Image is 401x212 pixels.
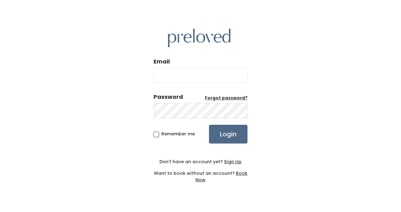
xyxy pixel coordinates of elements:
img: preloved logo [168,29,231,47]
span: Remember me [161,131,195,137]
div: Want to book without an account? [154,165,247,183]
div: Don't have an account yet? [154,159,247,165]
u: Sign Up [224,159,242,165]
a: Book Now [195,170,247,183]
div: Password [154,93,183,101]
label: Email [154,58,170,66]
a: Forgot password? [205,95,247,101]
input: Login [209,125,247,144]
a: Sign Up [223,159,242,165]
